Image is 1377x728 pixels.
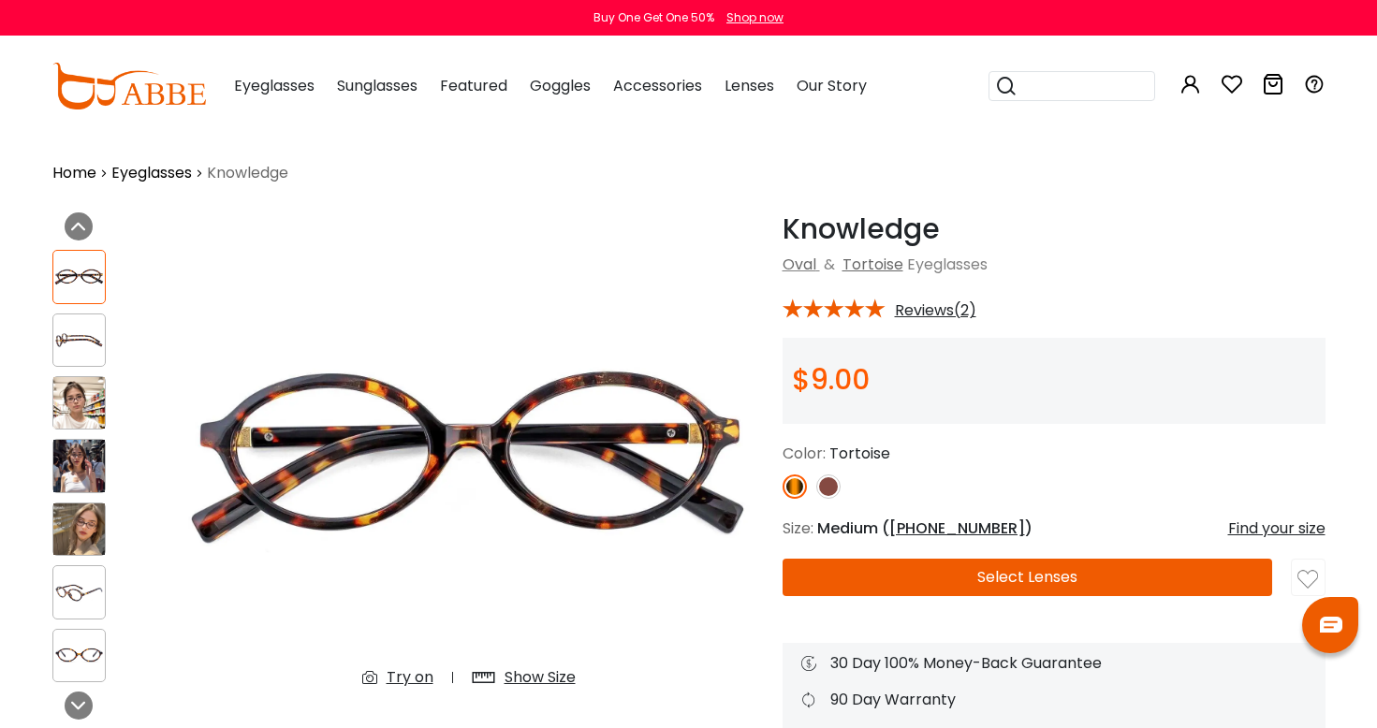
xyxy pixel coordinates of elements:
[820,254,839,275] span: &
[907,254,988,275] span: Eyeglasses
[783,254,816,275] a: Oval
[829,443,890,464] span: Tortoise
[1297,569,1318,590] img: like
[530,75,591,96] span: Goggles
[783,517,813,539] span: Size:
[53,642,105,668] img: Knowledge Tortoise Acetate Eyeglasses , UniversalBridgeFit Frames from ABBE Glasses
[801,689,1307,711] div: 90 Day Warranty
[783,443,826,464] span: Color:
[52,63,206,109] img: abbeglasses.com
[717,9,784,25] a: Shop now
[174,212,764,704] img: Knowledge Tortoise Acetate Eyeglasses , UniversalBridgeFit Frames from ABBE Glasses
[207,162,288,184] span: Knowledge
[726,9,784,26] div: Shop now
[234,75,315,96] span: Eyeglasses
[505,666,576,689] div: Show Size
[337,75,417,96] span: Sunglasses
[53,440,105,491] img: Knowledge Tortoise Acetate Eyeglasses , UniversalBridgeFit Frames from ABBE Glasses
[387,666,433,689] div: Try on
[53,328,105,354] img: Knowledge Tortoise Acetate Eyeglasses , UniversalBridgeFit Frames from ABBE Glasses
[842,254,903,275] a: Tortoise
[801,652,1307,675] div: 30 Day 100% Money-Back Guarantee
[889,517,1025,539] span: [PHONE_NUMBER]
[440,75,507,96] span: Featured
[593,9,714,26] div: Buy One Get One 50%
[613,75,702,96] span: Accessories
[53,377,105,429] img: Knowledge Tortoise Acetate Eyeglasses , UniversalBridgeFit Frames from ABBE Glasses
[783,212,1326,246] h1: Knowledge
[1320,617,1342,633] img: chat
[1228,517,1326,540] div: Find your size
[52,162,96,184] a: Home
[895,302,976,319] span: Reviews(2)
[797,75,867,96] span: Our Story
[111,162,192,184] a: Eyeglasses
[53,579,105,605] img: Knowledge Tortoise Acetate Eyeglasses , UniversalBridgeFit Frames from ABBE Glasses
[53,264,105,290] img: Knowledge Tortoise Acetate Eyeglasses , UniversalBridgeFit Frames from ABBE Glasses
[53,503,105,555] img: Knowledge Tortoise Acetate Eyeglasses , UniversalBridgeFit Frames from ABBE Glasses
[817,517,1033,539] span: Medium ( )
[725,75,774,96] span: Lenses
[783,559,1273,596] button: Select Lenses
[792,359,870,400] span: $9.00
